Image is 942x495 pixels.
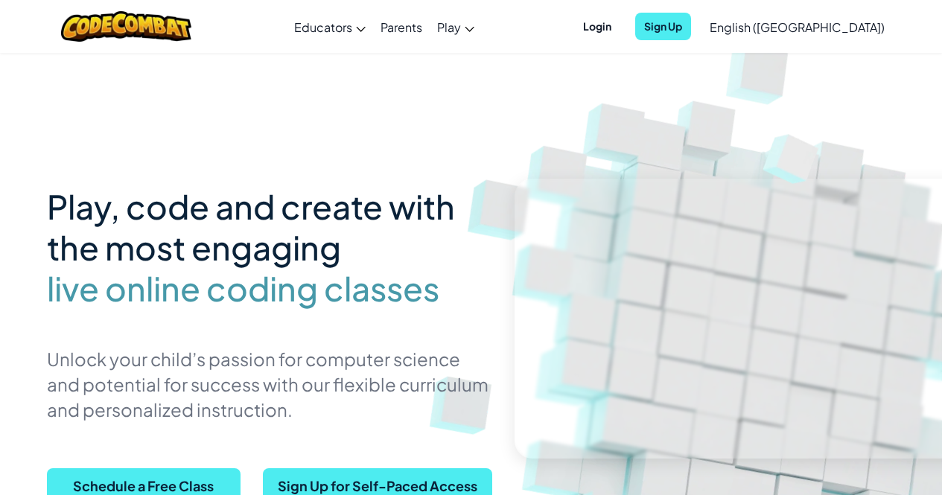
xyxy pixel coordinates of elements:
[47,185,455,268] span: Play, code and create with the most engaging
[47,268,439,309] span: live online coding classes
[437,19,461,35] span: Play
[710,19,885,35] span: English ([GEOGRAPHIC_DATA])
[61,11,191,42] img: CodeCombat logo
[702,7,892,47] a: English ([GEOGRAPHIC_DATA])
[430,7,482,47] a: Play
[635,13,691,40] button: Sign Up
[574,13,620,40] button: Login
[741,110,845,205] img: Overlap cubes
[373,7,430,47] a: Parents
[294,19,352,35] span: Educators
[47,346,492,422] p: Unlock your child’s passion for computer science and potential for success with our flexible curr...
[287,7,373,47] a: Educators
